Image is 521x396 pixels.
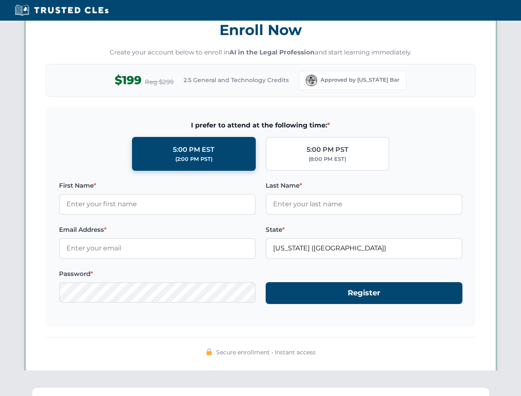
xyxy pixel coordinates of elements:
[59,269,256,279] label: Password
[59,120,462,131] span: I prefer to attend at the following time:
[206,349,212,355] img: 🔒
[115,71,141,90] span: $199
[145,77,174,87] span: Reg $299
[175,155,212,163] div: (2:00 PM PST)
[12,4,111,16] img: Trusted CLEs
[59,238,256,259] input: Enter your email
[46,17,476,43] h3: Enroll Now
[266,238,462,259] input: Florida (FL)
[309,155,346,163] div: (8:00 PM EST)
[59,225,256,235] label: Email Address
[321,76,399,84] span: Approved by [US_STATE] Bar
[266,282,462,304] button: Register
[266,181,462,191] label: Last Name
[306,75,317,86] img: Florida Bar
[184,75,289,85] span: 2.5 General and Technology Credits
[266,225,462,235] label: State
[59,194,256,214] input: Enter your first name
[266,194,462,214] input: Enter your last name
[59,181,256,191] label: First Name
[306,144,349,155] div: 5:00 PM PST
[216,348,316,357] span: Secure enrollment • Instant access
[46,48,476,57] p: Create your account below to enroll in and start learning immediately.
[173,144,215,155] div: 5:00 PM EST
[229,48,315,56] strong: AI in the Legal Profession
